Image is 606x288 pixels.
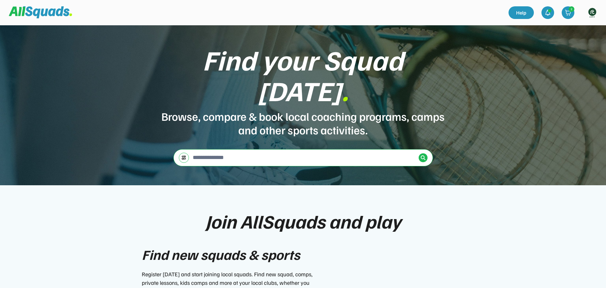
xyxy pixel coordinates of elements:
[161,109,446,137] div: Browse, compare & book local coaching programs, camps and other sports activities.
[9,6,72,18] img: Squad%20Logo.svg
[181,155,186,160] img: settings-03.svg
[205,211,401,231] div: Join AllSquads and play
[142,244,300,265] div: Find new squads & sports
[509,6,534,19] a: Help
[161,44,446,106] div: Find your Squad [DATE]
[569,7,574,11] div: 2
[341,73,348,107] font: .
[565,9,571,16] img: shopping-cart-01%20%281%29.svg
[421,155,426,160] img: Icon%20%2838%29.svg
[545,9,551,16] img: bell-03%20%281%29.svg
[586,6,598,19] img: https%3A%2F%2F94044dc9e5d3b3599ffa5e2d56a015ce.cdn.bubble.io%2Ff1734594230631x534612339345057700%...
